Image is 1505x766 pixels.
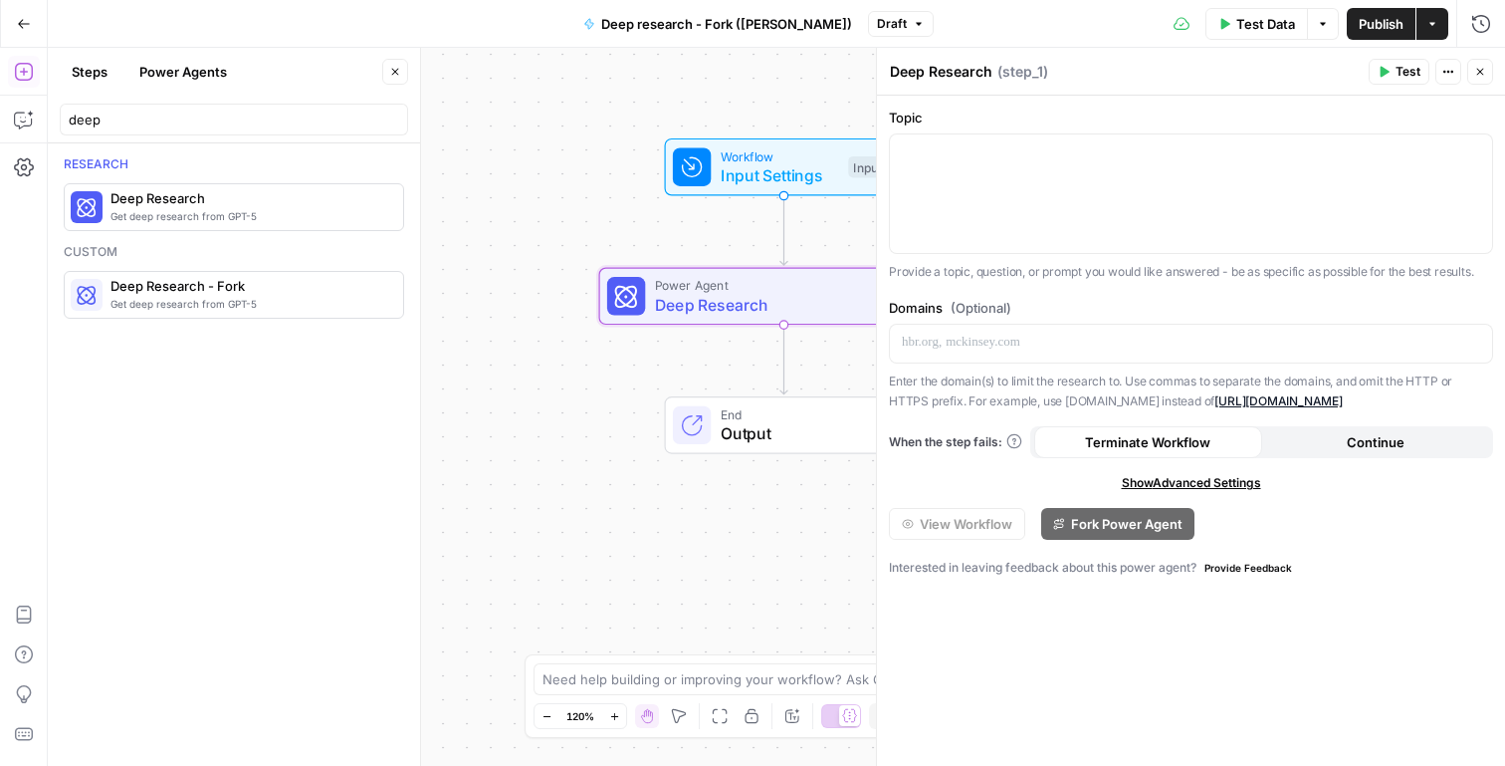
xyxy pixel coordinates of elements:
textarea: Deep Research [890,62,992,82]
span: Publish [1359,14,1403,34]
span: Deep Research [110,188,387,208]
span: ( step_1 ) [997,62,1048,82]
div: Inputs [848,156,892,178]
button: Continue [1262,426,1490,458]
button: Publish [1347,8,1415,40]
span: (Optional) [951,298,1011,318]
span: Input Settings [721,163,839,187]
a: When the step fails: [889,433,1022,451]
button: View Workflow [889,508,1025,540]
g: Edge from step_1 to end [780,325,787,394]
button: Power Agents [127,56,239,88]
span: Test [1396,63,1420,81]
span: Fork Power Agent [1071,514,1182,534]
span: End [721,405,883,424]
span: Continue [1347,432,1404,452]
div: Research [64,155,404,173]
span: Deep Research [655,293,906,317]
button: Draft [868,11,934,37]
button: Test [1369,59,1429,85]
span: Provide Feedback [1204,560,1292,576]
button: Deep research - Fork ([PERSON_NAME]) [571,8,864,40]
input: Search steps [69,110,399,129]
span: Terminate Workflow [1085,432,1210,452]
span: Output [721,421,883,445]
span: Workflow [721,146,839,165]
button: Provide Feedback [1196,556,1300,580]
a: [URL][DOMAIN_NAME] [1214,393,1343,408]
label: Topic [889,108,1493,128]
span: Show Advanced Settings [1122,474,1261,492]
span: 120% [566,708,594,724]
button: Fork Power Agent [1041,508,1194,540]
button: Test Data [1205,8,1308,40]
div: EndOutput [599,396,969,454]
div: Custom [64,243,404,261]
g: Edge from start to step_1 [780,196,787,266]
span: Deep Research - Fork [110,276,387,296]
span: Test Data [1236,14,1295,34]
span: Power Agent [655,276,906,295]
p: Provide a topic, question, or prompt you would like answered - be as specific as possible for the... [889,262,1493,282]
div: Interested in leaving feedback about this power agent? [889,556,1493,580]
div: WorkflowInput SettingsInputs [599,138,969,196]
span: Get deep research from GPT-5 [110,208,387,224]
label: Domains [889,298,1493,318]
button: Steps [60,56,119,88]
span: Deep research - Fork ([PERSON_NAME]) [601,14,852,34]
div: Power AgentDeep ResearchStep 1 [599,268,969,326]
span: Get deep research from GPT-5 [110,296,387,312]
p: Enter the domain(s) to limit the research to. Use commas to separate the domains, and omit the HT... [889,372,1493,410]
span: Draft [877,15,907,33]
span: View Workflow [920,514,1012,534]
